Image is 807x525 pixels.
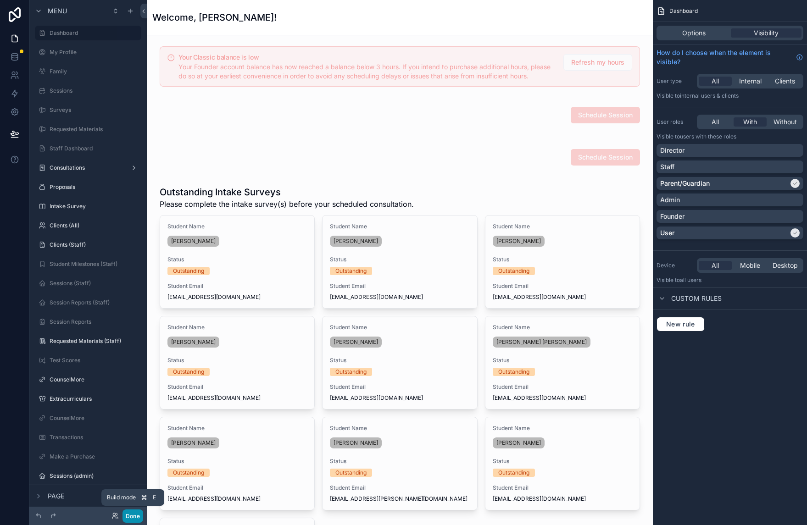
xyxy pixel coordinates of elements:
a: Session Reports [35,315,141,329]
button: New rule [657,317,705,332]
span: Desktop [773,261,798,270]
label: CounselMore [50,376,139,383]
label: My Profile [50,49,139,56]
label: Proposals [50,183,139,191]
label: Student Milestones (Staff) [50,260,139,268]
label: Extracurriculars [50,395,139,403]
label: Requested Materials [50,126,139,133]
a: Sessions (Staff) [35,276,141,291]
a: Sessions (admin) [35,469,141,483]
span: All [712,117,719,127]
span: How do I choose when the element is visible? [657,48,792,66]
span: all users [680,276,701,283]
label: Make a Purchase [50,453,139,460]
a: Proposals [35,180,141,194]
a: Consultations [35,160,141,175]
label: CounselMore [50,414,139,422]
h1: Welcome, [PERSON_NAME]! [152,11,277,24]
span: Options [682,28,706,38]
p: Staff [660,162,674,171]
label: Consultations [50,164,127,171]
label: Test Scores [50,357,139,364]
span: Internal users & clients [680,92,739,99]
label: Surveys [50,106,139,114]
span: New rule [662,320,699,328]
span: Clients [775,77,795,86]
span: Page [48,492,64,501]
span: Without [774,117,797,127]
a: Family [35,64,141,79]
p: Visible to [657,276,803,284]
label: Intake Survey [50,203,139,210]
span: Users with these roles [680,133,736,140]
p: Director [660,146,685,155]
label: Transactions [50,434,139,441]
p: Parent/Guardian [660,179,710,188]
label: Device [657,262,693,269]
a: Student Milestones (Staff) [35,257,141,271]
a: Staff Dashboard [35,141,141,156]
span: Menu [48,6,67,16]
span: Build mode [107,494,136,501]
button: Done [122,509,143,523]
a: Intake Survey [35,199,141,214]
a: Clients (Staff) [35,238,141,252]
label: Sessions [50,87,139,94]
label: User type [657,77,693,85]
a: Requested Materials [35,122,141,137]
a: How do I choose when the element is visible? [657,48,803,66]
label: Requested Materials (Staff) [50,337,139,345]
label: User roles [657,118,693,126]
a: Transactions [35,430,141,445]
label: Dashboard [50,29,136,37]
label: Sessions (admin) [50,472,139,480]
span: All [712,261,719,270]
label: Sessions (Staff) [50,280,139,287]
a: Requested Materials (Staff) [35,334,141,348]
span: With [743,117,757,127]
p: User [660,228,674,238]
a: Sessions [35,83,141,98]
p: Visible to [657,133,803,140]
span: Visibility [754,28,779,38]
label: Staff Dashboard [50,145,139,152]
label: Session Reports (Staff) [50,299,139,306]
a: Clients (All) [35,218,141,233]
p: Admin [660,195,680,204]
span: Custom rules [671,294,722,303]
label: Family [50,68,139,75]
label: Clients (All) [50,222,139,229]
label: Clients (Staff) [50,241,139,249]
span: All [712,77,719,86]
a: Surveys [35,103,141,117]
a: Test Scores [35,353,141,368]
p: Visible to [657,92,803,99]
p: Founder [660,212,685,221]
label: Session Reports [50,318,139,326]
span: E [150,494,158,501]
a: Dashboard [35,26,141,40]
span: Mobile [740,261,760,270]
a: My Profile [35,45,141,60]
a: Session Reports (Staff) [35,295,141,310]
span: Dashboard [669,7,698,15]
span: Internal [739,77,762,86]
